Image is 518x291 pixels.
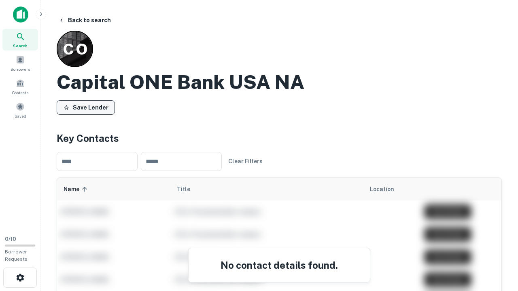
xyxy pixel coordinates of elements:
img: capitalize-icon.png [13,6,28,23]
a: Borrowers [2,52,38,74]
button: Clear Filters [225,154,266,169]
span: Borrowers [11,66,30,72]
span: Contacts [12,89,28,96]
p: C O [63,38,87,61]
button: Back to search [55,13,114,27]
button: Save Lender [57,100,115,115]
h2: Capital ONE Bank USA NA [57,70,304,94]
span: Search [13,42,28,49]
a: Contacts [2,76,38,97]
a: Search [2,29,38,51]
span: 0 / 10 [5,236,16,242]
a: Saved [2,99,38,121]
h4: Key Contacts [57,131,502,145]
span: Borrower Requests [5,249,28,262]
h4: No contact details found. [198,258,360,272]
iframe: Chat Widget [478,226,518,265]
span: Saved [15,113,26,119]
